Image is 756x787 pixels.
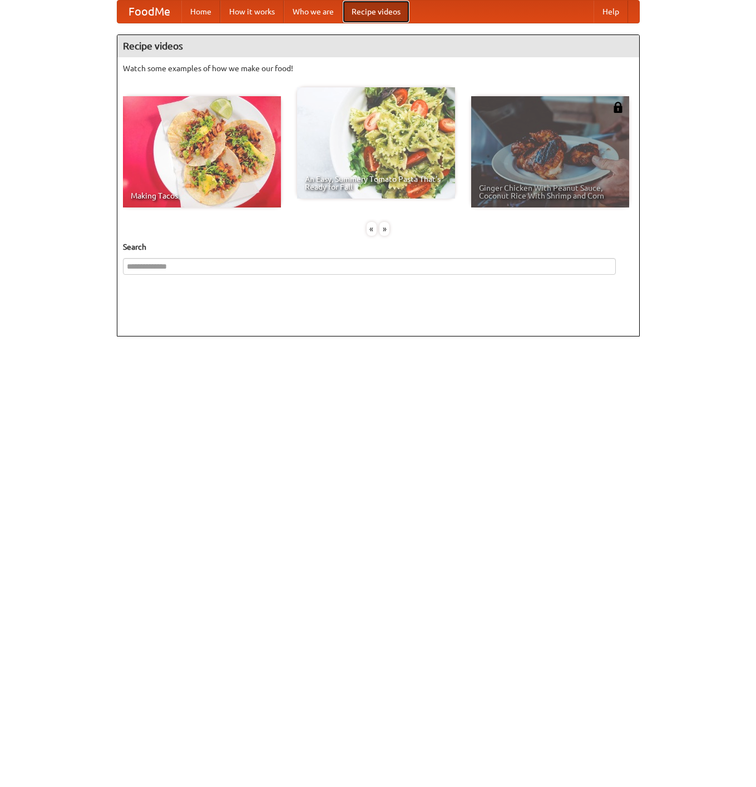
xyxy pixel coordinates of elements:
a: Home [181,1,220,23]
div: « [367,222,377,236]
a: An Easy, Summery Tomato Pasta That's Ready for Fall [297,87,455,199]
p: Watch some examples of how we make our food! [123,63,634,74]
a: Making Tacos [123,96,281,207]
a: How it works [220,1,284,23]
a: Help [594,1,628,23]
span: An Easy, Summery Tomato Pasta That's Ready for Fall [305,175,447,191]
a: FoodMe [117,1,181,23]
h5: Search [123,241,634,253]
a: Recipe videos [343,1,409,23]
a: Who we are [284,1,343,23]
img: 483408.png [612,102,624,113]
h4: Recipe videos [117,35,639,57]
div: » [379,222,389,236]
span: Making Tacos [131,192,273,200]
